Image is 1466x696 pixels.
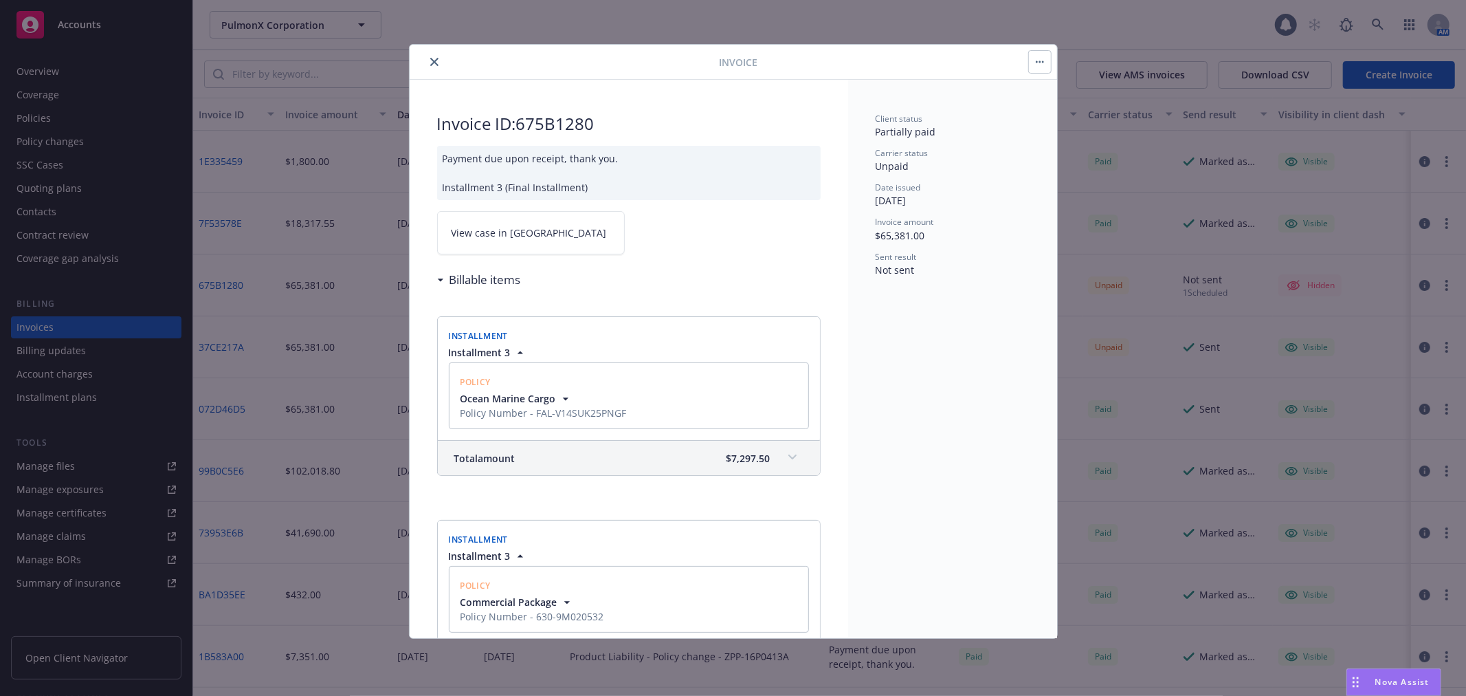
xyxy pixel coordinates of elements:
span: Unpaid [876,160,909,173]
button: Ocean Marine Cargo [460,391,627,406]
span: Policy Number - FAL-V14SUK25PNGF [460,406,627,420]
span: Carrier status [876,147,929,159]
span: [DATE] [876,194,907,207]
a: View case in [GEOGRAPHIC_DATA] [437,211,625,254]
span: Invoice [720,55,758,69]
span: Partially paid [876,125,936,138]
span: Installment [449,330,508,342]
span: $7,297.50 [726,451,770,466]
div: Totalamount$7,297.50 [438,441,820,475]
div: Payment due upon receipt, thank you. Installment 3 (Final Installment) [437,146,821,200]
span: Ocean Marine Cargo [460,391,556,406]
span: Policy Number - 630-9M020532 [460,609,604,624]
button: Nova Assist [1346,668,1441,696]
div: Drag to move [1347,669,1364,695]
span: Installment [449,534,508,545]
h3: Billable items [449,271,521,289]
span: Total amount [454,451,515,466]
button: Installment 3 [449,345,527,360]
button: Installment 3 [449,549,527,563]
button: Commercial Package [460,595,604,609]
span: Client status [876,113,923,124]
span: Policy [460,376,491,388]
span: Commercial Package [460,595,557,609]
span: $65,381.00 [876,229,925,242]
span: Nova Assist [1375,676,1430,688]
span: View case in [GEOGRAPHIC_DATA] [452,226,607,240]
h2: Invoice ID: 675B1280 [437,113,821,135]
span: Sent result [876,251,917,263]
span: Installment 3 [449,345,511,360]
span: Installment 3 [449,549,511,563]
div: Billable items [437,271,521,289]
span: Date issued [876,182,921,193]
span: Policy [460,580,491,591]
span: Invoice amount [876,216,934,228]
button: close [426,54,443,70]
span: Not sent [876,263,915,276]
